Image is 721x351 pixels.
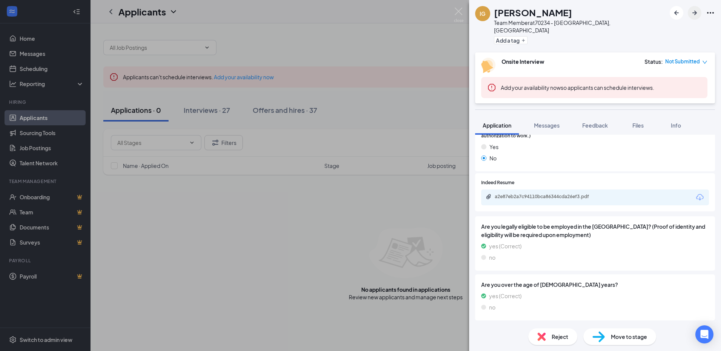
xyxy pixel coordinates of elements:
[534,122,560,129] span: Messages
[486,194,608,201] a: Paperclipa2e87eb2a7c94110bca86344cda26ef3.pdf
[489,143,499,151] span: Yes
[487,83,496,92] svg: Error
[665,58,700,65] span: Not Submitted
[702,60,707,65] span: down
[582,122,608,129] span: Feedback
[502,58,544,65] b: Onsite Interview
[481,179,514,186] span: Indeed Resume
[670,6,683,20] button: ArrowLeftNew
[706,8,715,17] svg: Ellipses
[494,36,528,44] button: PlusAdd a tag
[481,222,709,239] span: Are you legally eligible to be employed in the [GEOGRAPHIC_DATA]? (Proof of identity and eligibil...
[695,193,704,202] svg: Download
[552,333,568,341] span: Reject
[494,19,666,34] div: Team Member at 70234 - [GEOGRAPHIC_DATA], [GEOGRAPHIC_DATA]
[489,154,497,162] span: No
[521,38,526,43] svg: Plus
[480,10,485,17] div: IG
[671,122,681,129] span: Info
[489,253,495,262] span: no
[481,280,709,289] span: Are you over the age of [DEMOGRAPHIC_DATA] years?
[495,194,600,200] div: a2e87eb2a7c94110bca86344cda26ef3.pdf
[489,303,495,311] span: no
[483,122,511,129] span: Application
[501,84,561,91] button: Add your availability now
[501,84,654,91] span: so applicants can schedule interviews.
[494,6,572,19] h1: [PERSON_NAME]
[611,333,647,341] span: Move to stage
[489,292,522,300] span: yes (Correct)
[695,325,713,343] div: Open Intercom Messenger
[688,6,701,20] button: ArrowRight
[489,242,522,250] span: yes (Correct)
[644,58,663,65] div: Status :
[632,122,644,129] span: Files
[672,8,681,17] svg: ArrowLeftNew
[486,194,492,200] svg: Paperclip
[690,8,699,17] svg: ArrowRight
